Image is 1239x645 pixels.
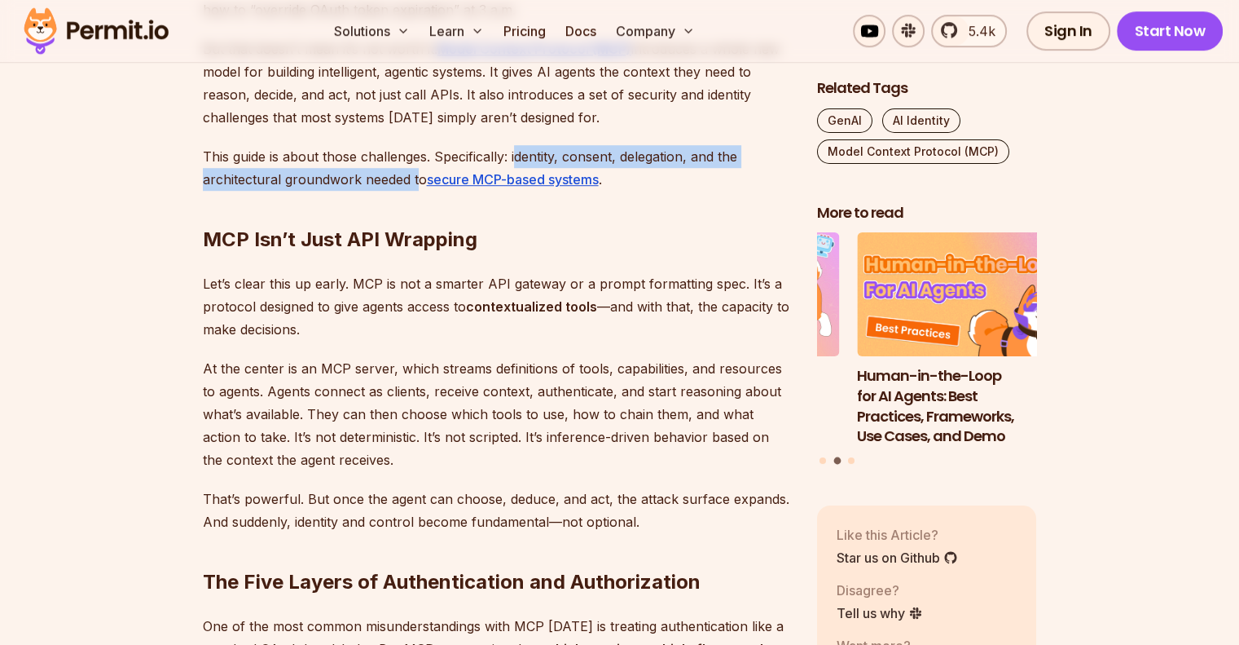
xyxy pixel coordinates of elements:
[1117,11,1224,51] a: Start Now
[466,298,597,315] strong: contextualized tools
[620,366,840,407] h3: Why JWTs Can’t Handle AI Agent Access
[16,3,176,59] img: Permit logo
[609,15,701,47] button: Company
[817,233,1037,467] div: Posts
[497,15,552,47] a: Pricing
[833,457,841,465] button: Go to slide 2
[817,139,1009,164] a: Model Context Protocol (MCP)
[817,108,872,133] a: GenAI
[857,366,1077,447] h3: Human-in-the-Loop for AI Agents: Best Practices, Frameworks, Use Cases, and Demo
[857,233,1077,448] li: 2 of 3
[559,15,603,47] a: Docs
[837,603,923,623] a: Tell us why
[203,357,791,471] p: At the center is an MCP server, which streams definitions of tools, capabilities, and resources t...
[882,108,960,133] a: AI Identity
[837,548,958,568] a: Star us on Github
[620,233,840,448] li: 1 of 3
[1026,11,1110,51] a: Sign In
[959,21,995,41] span: 5.4k
[857,233,1077,357] img: Human-in-the-Loop for AI Agents: Best Practices, Frameworks, Use Cases, and Demo
[857,233,1077,448] a: Human-in-the-Loop for AI Agents: Best Practices, Frameworks, Use Cases, and DemoHuman-in-the-Loop...
[848,457,855,464] button: Go to slide 3
[327,15,416,47] button: Solutions
[203,161,791,253] h2: MCP Isn’t Just API Wrapping
[837,525,958,545] p: Like this Article?
[203,488,791,533] p: That’s powerful. But once the agent can choose, deduce, and act, the attack surface expands. And ...
[203,504,791,595] h2: The Five Layers of Authentication and Authorization
[837,581,923,600] p: Disagree?
[427,171,599,188] a: secure MCP-based systems
[817,203,1037,223] h2: More to read
[203,272,791,341] p: Let’s clear this up early. MCP is not a smarter API gateway or a prompt formatting spec. It’s a p...
[423,15,490,47] button: Learn
[203,38,791,129] p: But that doesn’t mean it’s not worth it. introduces a whole new model for building intelligent, a...
[203,145,791,191] p: This guide is about those challenges. Specifically: identity, consent, delegation, and the archit...
[817,78,1037,99] h2: Related Tags
[819,457,826,464] button: Go to slide 1
[931,15,1007,47] a: 5.4k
